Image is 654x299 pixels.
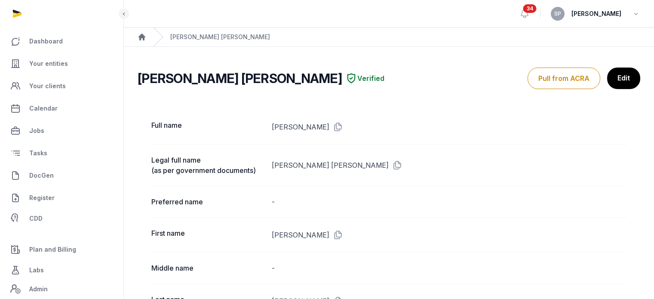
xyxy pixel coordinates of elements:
[7,239,117,260] a: Plan and Billing
[29,126,44,136] span: Jobs
[7,120,117,141] a: Jobs
[29,265,44,275] span: Labs
[7,281,117,298] a: Admin
[272,228,626,242] dd: [PERSON_NAME]
[528,68,600,89] button: Pull from ACRA
[357,73,384,83] span: Verified
[29,59,68,69] span: Your entities
[151,155,265,176] dt: Legal full name (as per government documents)
[29,81,66,91] span: Your clients
[29,193,55,203] span: Register
[272,197,626,207] dd: -
[7,98,117,119] a: Calendar
[7,143,117,163] a: Tasks
[7,188,117,208] a: Register
[272,120,626,134] dd: [PERSON_NAME]
[151,228,265,242] dt: First name
[151,120,265,134] dt: Full name
[29,103,58,114] span: Calendar
[551,7,565,21] button: SP
[7,165,117,186] a: DocGen
[523,4,537,13] span: 34
[7,76,117,96] a: Your clients
[124,28,654,47] nav: Breadcrumb
[151,263,265,273] dt: Middle name
[29,244,76,255] span: Plan and Billing
[151,197,265,207] dt: Preferred name
[607,68,640,89] a: Edit
[29,170,54,181] span: DocGen
[170,33,270,41] div: [PERSON_NAME] [PERSON_NAME]
[138,71,342,86] h2: [PERSON_NAME] [PERSON_NAME]
[29,36,63,46] span: Dashboard
[272,155,626,176] dd: [PERSON_NAME] [PERSON_NAME]
[29,148,47,158] span: Tasks
[571,9,621,19] span: [PERSON_NAME]
[29,213,43,224] span: CDD
[272,263,626,273] dd: -
[7,31,117,52] a: Dashboard
[7,210,117,227] a: CDD
[554,11,561,16] span: SP
[7,260,117,281] a: Labs
[29,284,48,294] span: Admin
[7,53,117,74] a: Your entities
